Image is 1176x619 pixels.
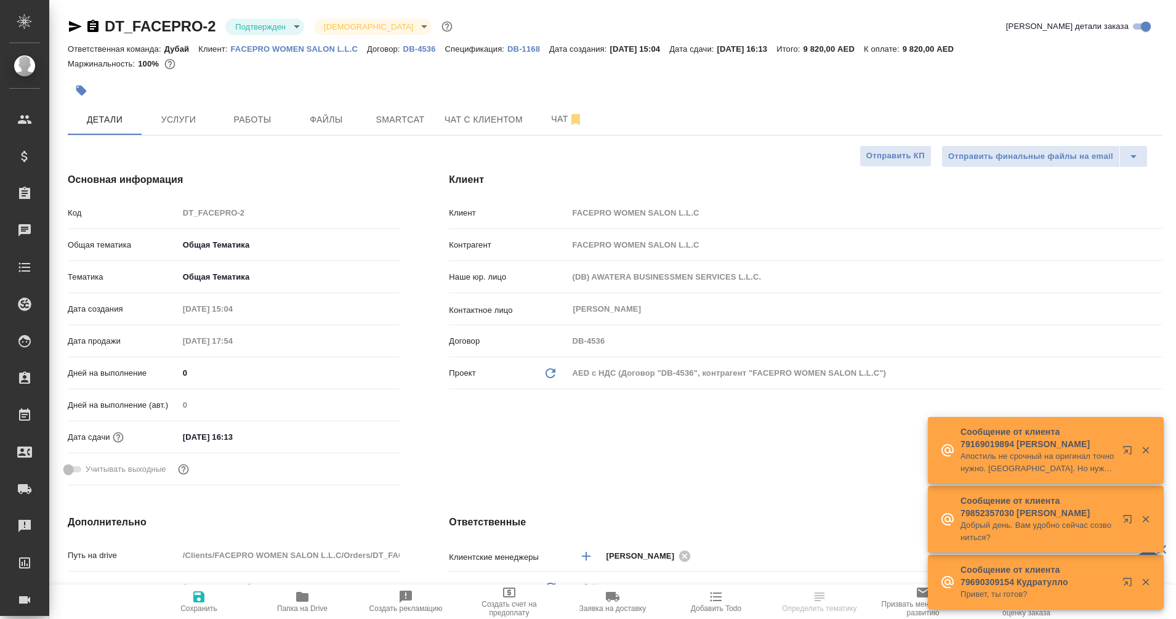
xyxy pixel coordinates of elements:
span: Создать рекламацию [369,604,443,613]
div: Дубай [568,577,1162,598]
p: Клиент [449,207,568,219]
p: [DATE] 15:04 [610,44,670,54]
button: Добавить менеджера [571,541,601,571]
button: Папка на Drive [251,585,354,619]
span: Папка на Drive [277,604,328,613]
span: Заявка на доставку [579,604,646,613]
div: AED с НДС (Договор "DB-4536", контрагент "FACEPRO WOMEN SALON L.L.C") [568,363,1162,384]
p: Дата сдачи: [669,44,717,54]
button: Скопировать ссылку для ЯМессенджера [68,19,83,34]
input: Пустое поле [568,236,1162,254]
button: Закрыть [1133,445,1158,456]
span: [PERSON_NAME] детали заказа [1006,20,1129,33]
span: Учитывать выходные [86,463,166,475]
button: Открыть в новой вкладке [1115,570,1145,599]
p: Апостиль не срочный на оригинал точно нужно. [GEOGRAPHIC_DATA]. Но нужно еще апостиль на копию Та... [961,450,1114,475]
input: Пустое поле [179,546,400,564]
button: Скопировать ссылку [86,19,100,34]
p: [DATE] 16:13 [717,44,777,54]
div: Общая Тематика [179,235,400,256]
p: Договор: [367,44,403,54]
p: Дата продажи [68,335,179,347]
p: Дата сдачи [68,431,110,443]
p: Путь [68,581,179,594]
p: Клиент: [198,44,230,54]
p: Путь на drive [68,549,179,562]
p: 100% [138,59,162,68]
div: split button [941,145,1148,168]
button: Выбери, если сб и вс нужно считать рабочими днями для выполнения заказа. [175,461,191,477]
span: Отправить КП [866,149,925,163]
button: Закрыть [1133,577,1158,588]
h4: Основная информация [68,172,400,187]
button: Создать рекламацию [354,585,457,619]
input: Пустое поле [568,204,1162,222]
div: [PERSON_NAME] [606,548,695,564]
input: ✎ Введи что-нибудь [179,364,400,382]
span: Отправить финальные файлы на email [948,150,1113,164]
span: Добавить Todo [691,604,741,613]
span: Smartcat [371,112,430,127]
span: Сохранить [180,604,217,613]
svg: Отписаться [568,112,583,127]
button: Открыть в новой вкладке [1115,438,1145,467]
a: DB-1168 [507,43,549,54]
button: Призвать менеджера по развитию [871,585,975,619]
p: Сообщение от клиента 79852357030 [PERSON_NAME] [961,495,1114,519]
p: DB-4536 [403,44,445,54]
h4: Ответственные [449,515,1162,530]
input: Пустое поле [568,332,1162,350]
p: Итого: [776,44,803,54]
input: Пустое поле [179,300,286,318]
span: Чат [538,111,597,127]
p: Дубай [164,44,199,54]
button: Закрыть [1133,514,1158,525]
p: Сообщение от клиента 79690309154 Кудратулло [961,564,1114,588]
p: Ответственная команда [449,581,540,594]
button: Добавить тэг [68,77,95,104]
a: DB-4536 [403,43,445,54]
span: Файлы [297,112,356,127]
button: Отправить финальные файлы на email [941,145,1120,168]
span: Чат с клиентом [445,112,523,127]
span: Детали [75,112,134,127]
p: Дата создания [68,303,179,315]
p: Маржинальность: [68,59,138,68]
p: К оплате: [864,44,903,54]
p: Договор [449,335,568,347]
button: Заявка на доставку [561,585,664,619]
a: FACEPRO WOMEN SALON L.L.C [231,43,367,54]
button: 0.00 AED; [162,56,178,72]
div: Подтвержден [314,18,432,35]
p: Дней на выполнение (авт.) [68,399,179,411]
input: ✎ Введи что-нибудь [179,578,400,596]
button: Отправить КП [860,145,932,167]
p: Проект [449,367,476,379]
p: DB-1168 [507,44,549,54]
span: Услуги [149,112,208,127]
p: Привет, ты готов? [961,588,1114,601]
h4: Клиент [449,172,1162,187]
button: Если добавить услуги и заполнить их объемом, то дата рассчитается автоматически [110,429,126,445]
input: ✎ Введи что-нибудь [179,428,286,446]
p: Спецификация: [445,44,507,54]
p: Ответственная команда: [68,44,164,54]
p: Дата создания: [549,44,610,54]
p: 9 820,00 AED [803,44,864,54]
p: Наше юр. лицо [449,271,568,283]
p: Контрагент [449,239,568,251]
span: Работы [223,112,282,127]
a: DT_FACEPRO-2 [105,18,215,34]
input: Пустое поле [179,332,286,350]
span: Определить тематику [782,604,856,613]
button: Сохранить [147,585,251,619]
div: Общая Тематика [179,267,400,288]
p: Клиентские менеджеры [449,551,568,564]
p: FACEPRO WOMEN SALON L.L.C [231,44,367,54]
div: Подтвержден [225,18,304,35]
span: Создать счет на предоплату [465,600,554,617]
input: Пустое поле [179,396,400,414]
span: [PERSON_NAME] [606,550,682,562]
input: Пустое поле [179,204,400,222]
button: Подтвержден [232,22,289,32]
